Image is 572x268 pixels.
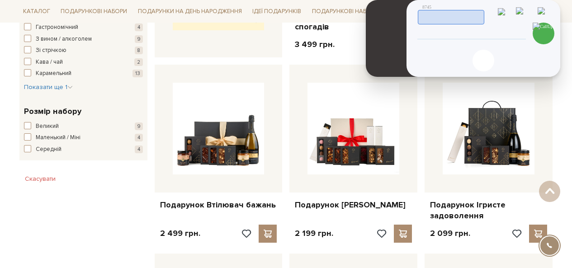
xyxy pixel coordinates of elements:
[36,35,92,44] span: З вином / алкоголем
[295,200,412,210] a: Подарунок [PERSON_NAME]
[24,122,143,131] button: Великий 9
[24,105,81,118] span: Розмір набору
[36,69,71,78] span: Карамельний
[308,4,421,19] a: Подарункові набори на 1 Вересня
[134,5,246,19] a: Подарунки на День народження
[36,23,78,32] span: Гастрономічний
[295,39,335,50] p: 3 499 грн.
[19,172,61,186] button: Скасувати
[135,134,143,141] span: 4
[24,23,143,32] button: Гастрономічний 4
[24,145,143,154] button: Середній 4
[24,35,143,44] button: З вином / алкоголем 9
[24,46,143,55] button: Зі стрічкою 8
[249,5,305,19] a: Ідеї подарунків
[134,58,143,66] span: 2
[135,24,143,31] span: 4
[24,58,143,67] button: Кава / чай 2
[36,122,59,131] span: Великий
[135,122,143,130] span: 9
[36,58,63,67] span: Кава / чай
[135,47,143,54] span: 8
[160,200,277,210] a: Подарунок Втілювач бажань
[430,200,547,221] a: Подарунок Ігристе задоволення
[24,133,143,142] button: Маленький / Міні 4
[430,228,470,239] p: 2 099 грн.
[132,70,143,77] span: 13
[36,46,66,55] span: Зі стрічкою
[135,146,143,153] span: 4
[160,228,200,239] p: 2 499 грн.
[57,5,131,19] a: Подарункові набори
[36,133,80,142] span: Маленький / Міні
[295,228,333,239] p: 2 199 грн.
[24,83,73,91] span: Показати ще 1
[24,83,73,92] button: Показати ще 1
[36,145,61,154] span: Середній
[24,69,143,78] button: Карамельний 13
[19,5,54,19] a: Каталог
[135,35,143,43] span: 9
